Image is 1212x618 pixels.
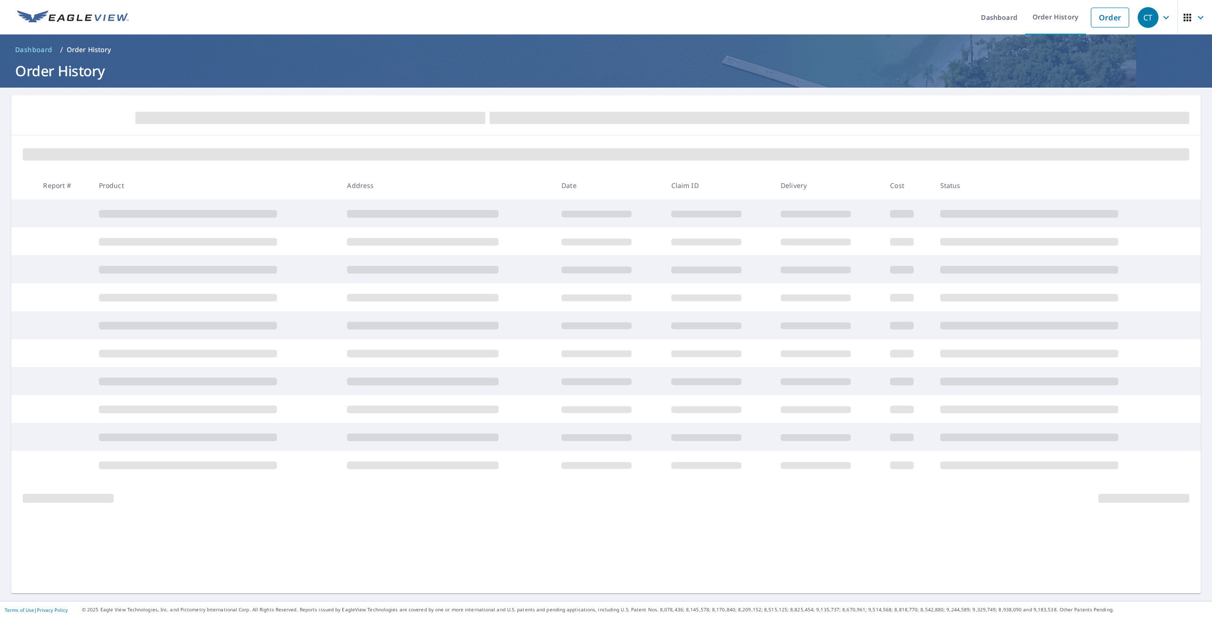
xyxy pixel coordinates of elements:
[17,10,129,25] img: EV Logo
[882,171,932,199] th: Cost
[1138,7,1159,28] div: CT
[11,61,1201,81] h1: Order History
[36,171,91,199] th: Report #
[5,607,68,613] p: |
[1091,8,1129,27] a: Order
[933,171,1181,199] th: Status
[67,45,111,54] p: Order History
[60,44,63,55] li: /
[15,45,53,54] span: Dashboard
[339,171,554,199] th: Address
[91,171,340,199] th: Product
[773,171,882,199] th: Delivery
[554,171,663,199] th: Date
[5,607,34,613] a: Terms of Use
[11,42,1201,57] nav: breadcrumb
[37,607,68,613] a: Privacy Policy
[664,171,773,199] th: Claim ID
[82,606,1207,613] p: © 2025 Eagle View Technologies, Inc. and Pictometry International Corp. All Rights Reserved. Repo...
[11,42,56,57] a: Dashboard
